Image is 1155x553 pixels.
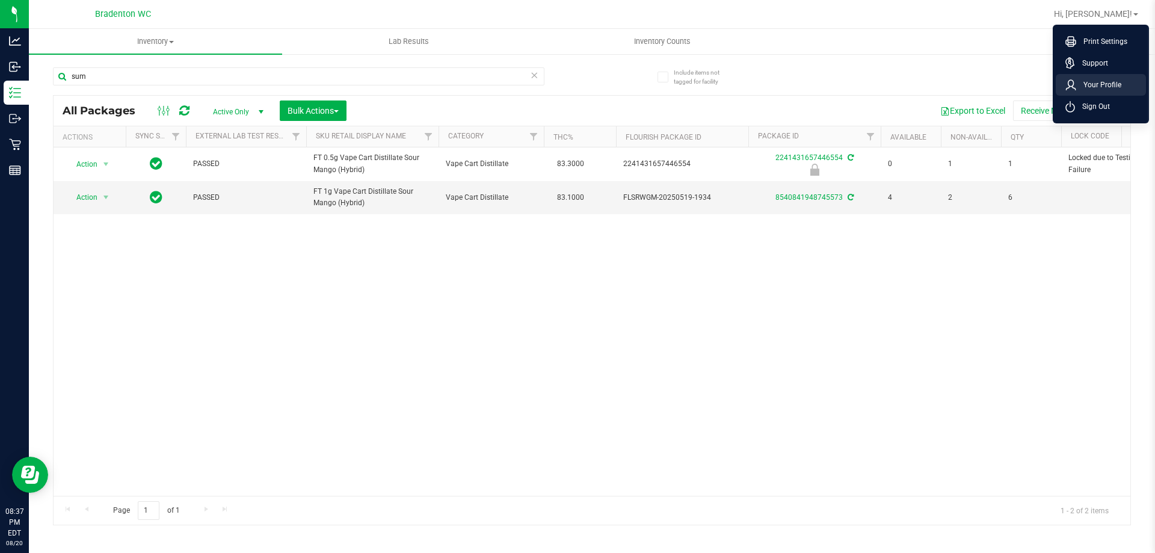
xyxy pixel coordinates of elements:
[1054,9,1132,19] span: Hi, [PERSON_NAME]!
[535,29,789,54] a: Inventory Counts
[846,153,854,162] span: Sync from Compliance System
[448,132,484,140] a: Category
[1076,79,1121,91] span: Your Profile
[9,138,21,150] inline-svg: Retail
[623,158,741,170] span: 2241431657446554
[99,156,114,173] span: select
[29,29,282,54] a: Inventory
[446,192,537,203] span: Vape Cart Distillate
[5,539,23,548] p: 08/20
[95,9,151,19] span: Bradenton WC
[313,186,431,209] span: FT 1g Vape Cart Distillate Sour Mango (Hybrid)
[138,501,159,520] input: 1
[950,133,1004,141] a: Non-Available
[1065,57,1141,69] a: Support
[29,36,282,47] span: Inventory
[9,164,21,176] inline-svg: Reports
[1051,501,1118,519] span: 1 - 2 of 2 items
[66,189,98,206] span: Action
[193,158,299,170] span: PASSED
[1011,133,1024,141] a: Qty
[282,29,535,54] a: Lab Results
[446,158,537,170] span: Vape Cart Distillate
[63,104,147,117] span: All Packages
[1076,36,1127,48] span: Print Settings
[553,133,573,141] a: THC%
[9,87,21,99] inline-svg: Inventory
[286,126,306,147] a: Filter
[530,67,538,83] span: Clear
[932,100,1013,121] button: Export to Excel
[135,132,182,140] a: Sync Status
[775,193,843,202] a: 8540841948745573
[1068,152,1144,175] span: Locked due to Testing Failure
[99,189,114,206] span: select
[758,132,799,140] a: Package ID
[861,126,881,147] a: Filter
[948,158,994,170] span: 1
[623,192,741,203] span: FLSRWGM-20250519-1934
[551,155,590,173] span: 83.3000
[313,152,431,175] span: FT 0.5g Vape Cart Distillate Sour Mango (Hybrid)
[63,133,121,141] div: Actions
[5,506,23,539] p: 08:37 PM EDT
[9,61,21,73] inline-svg: Inbound
[890,133,926,141] a: Available
[9,113,21,125] inline-svg: Outbound
[316,132,406,140] a: Sku Retail Display Name
[846,193,854,202] span: Sync from Compliance System
[1008,192,1054,203] span: 6
[288,106,339,116] span: Bulk Actions
[524,126,544,147] a: Filter
[150,189,162,206] span: In Sync
[551,189,590,206] span: 83.1000
[280,100,346,121] button: Bulk Actions
[9,35,21,47] inline-svg: Analytics
[166,126,186,147] a: Filter
[66,156,98,173] span: Action
[1013,100,1112,121] button: Receive Non-Cannabis
[53,67,544,85] input: Search Package ID, Item Name, SKU, Lot or Part Number...
[103,501,189,520] span: Page of 1
[948,192,994,203] span: 2
[372,36,445,47] span: Lab Results
[12,457,48,493] iframe: Resource center
[888,158,934,170] span: 0
[1075,57,1108,69] span: Support
[419,126,439,147] a: Filter
[196,132,290,140] a: External Lab Test Result
[747,164,882,176] div: Locked due to Testing Failure
[888,192,934,203] span: 4
[1056,96,1146,117] li: Sign Out
[1071,132,1109,140] a: Lock Code
[193,192,299,203] span: PASSED
[626,133,701,141] a: Flourish Package ID
[618,36,707,47] span: Inventory Counts
[1008,158,1054,170] span: 1
[150,155,162,172] span: In Sync
[775,153,843,162] a: 2241431657446554
[1075,100,1110,113] span: Sign Out
[674,68,734,86] span: Include items not tagged for facility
